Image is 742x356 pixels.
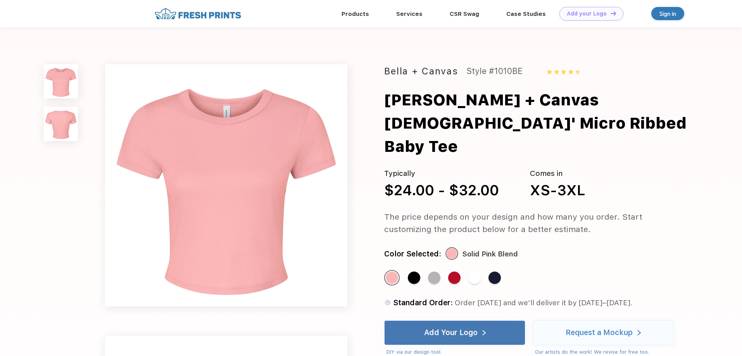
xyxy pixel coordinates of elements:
[386,272,398,284] div: Solid Pink Blend
[659,9,676,18] div: Sign in
[44,64,78,98] img: func=resize&h=100
[105,64,347,306] img: func=resize&h=640
[462,248,518,260] div: Solid Pink Blend
[455,298,633,307] span: Order [DATE] and we’ll deliver it by [DATE]–[DATE].
[468,272,481,284] div: Solid Wht Blend
[535,348,674,356] div: Our artists do the work! We revise for free too.
[44,107,78,141] img: func=resize&h=100
[384,299,391,306] img: standard order
[342,10,369,17] a: Products
[488,272,501,284] div: Solid Navy Blend
[530,168,585,179] div: Comes in
[611,11,616,15] img: DT
[424,329,478,337] div: Add Your Logo
[384,168,499,179] div: Typically
[554,69,559,74] img: yellow_star.svg
[448,272,461,284] div: Solid Red Blend
[384,211,689,236] div: The price depends on your design and how many you order. Start customizing the product below for ...
[384,64,458,78] div: Bella + Canvas
[566,329,633,337] div: Request a Mockup
[530,179,585,201] div: XS-3XL
[576,69,580,74] img: half_yellow_star.svg
[408,272,420,284] div: Solid Blk Blend
[384,248,441,260] div: Color Selected:
[482,330,486,336] img: white arrow
[568,69,573,74] img: yellow_star.svg
[637,330,641,336] img: white arrow
[384,179,499,201] div: $24.00 - $32.00
[387,348,525,356] div: DIY via our design tool.
[547,69,552,74] img: yellow_star.svg
[428,272,440,284] div: Athletic Heather
[466,64,523,78] div: Style #1010BE
[651,7,684,20] a: Sign in
[152,7,243,21] img: fo%20logo%202.webp
[393,298,453,307] span: Standard Order:
[567,10,607,17] div: Add your Logo
[561,69,566,74] img: yellow_star.svg
[384,88,718,158] div: [PERSON_NAME] + Canvas [DEMOGRAPHIC_DATA]' Micro Ribbed Baby Tee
